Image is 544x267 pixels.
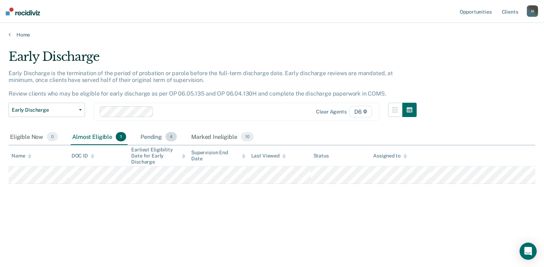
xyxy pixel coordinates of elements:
div: Name [11,153,31,159]
div: Supervision End Date [191,150,246,162]
div: Status [313,153,329,159]
div: Eligible Now0 [9,129,59,145]
div: Earliest Eligibility Date for Early Discharge [131,147,186,165]
div: Clear agents [316,109,347,115]
img: Recidiviz [6,8,40,15]
span: D6 [350,106,372,117]
p: Early Discharge is the termination of the period of probation or parole before the full-term disc... [9,70,393,97]
div: Last Viewed [251,153,286,159]
span: 0 [47,132,58,141]
span: 4 [165,132,177,141]
div: Open Intercom Messenger [520,243,537,260]
span: 1 [116,132,126,141]
div: Pending4 [139,129,178,145]
button: H [527,5,538,17]
div: Early Discharge [9,49,417,70]
div: Almost Eligible1 [71,129,128,145]
span: 10 [241,132,254,141]
div: Assigned to [373,153,407,159]
div: Marked Ineligible10 [190,129,255,145]
a: Home [9,31,535,38]
div: DOC ID [71,153,94,159]
span: Early Discharge [12,107,76,113]
button: Early Discharge [9,103,85,117]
